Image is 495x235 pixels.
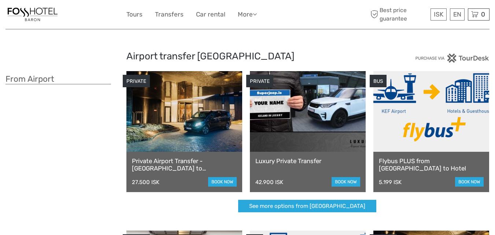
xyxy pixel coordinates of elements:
div: 42.900 ISK [255,179,283,186]
a: book now [332,177,360,187]
a: Private Airport Transfer - [GEOGRAPHIC_DATA] to [GEOGRAPHIC_DATA] [132,157,237,172]
img: PurchaseViaTourDesk.png [415,54,490,63]
h3: From Airport [5,74,111,84]
div: PRIVATE [123,75,150,88]
a: See more options from [GEOGRAPHIC_DATA] [238,200,376,213]
div: BUS [370,75,387,88]
span: Best price guarantee [369,6,429,22]
div: 5.199 ISK [379,179,402,186]
a: book now [455,177,484,187]
img: 1355-f22f4eb0-fb05-4a92-9bea-b034c25151e6_logo_small.jpg [5,5,60,23]
a: book now [208,177,237,187]
h2: Airport transfer [GEOGRAPHIC_DATA] [126,51,369,62]
a: Luxury Private Transfer [255,157,360,165]
div: 27.500 ISK [132,179,159,186]
div: PRIVATE [246,75,273,88]
span: ISK [434,11,443,18]
a: Transfers [155,9,184,20]
a: Car rental [196,9,225,20]
div: EN [450,8,465,21]
a: Flybus PLUS from [GEOGRAPHIC_DATA] to Hotel [379,157,484,172]
span: 0 [480,11,486,18]
a: More [238,9,257,20]
a: Tours [126,9,143,20]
